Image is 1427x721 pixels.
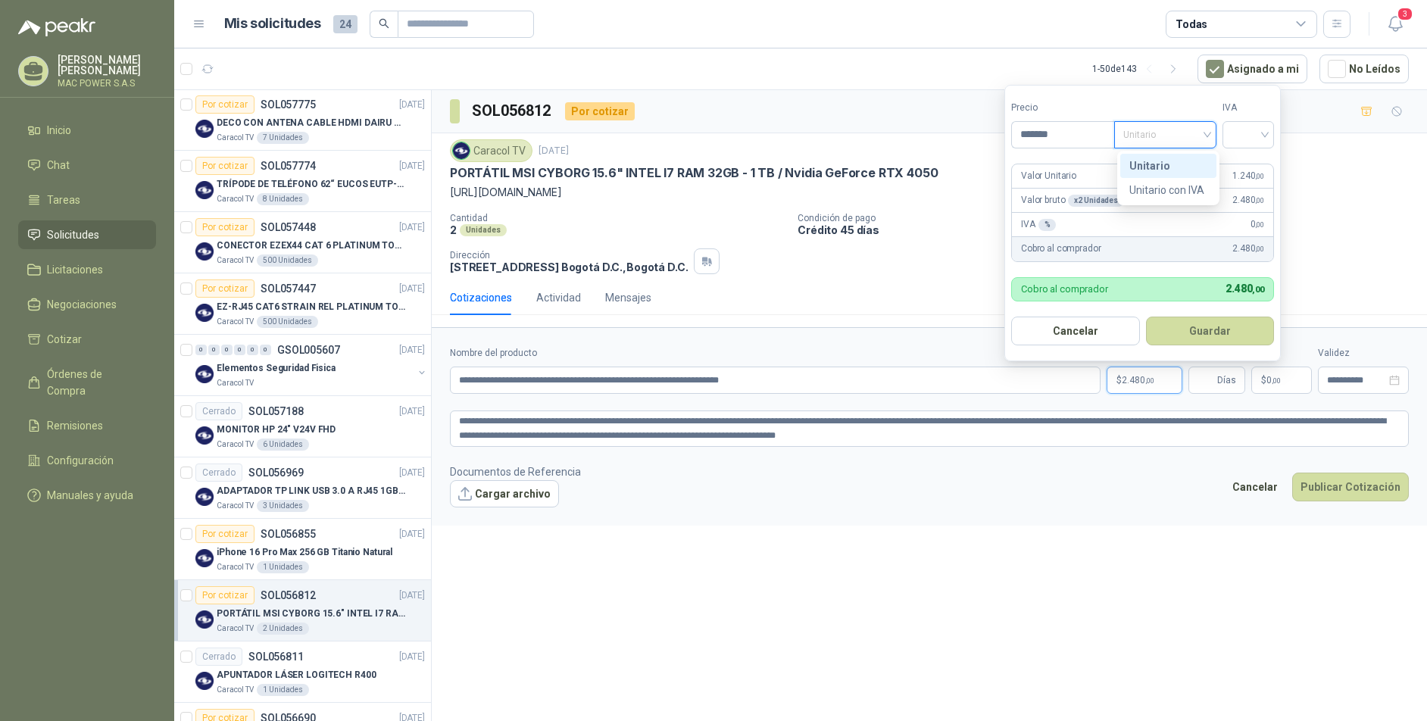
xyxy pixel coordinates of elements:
[1397,7,1413,21] span: 3
[1176,16,1207,33] div: Todas
[248,651,304,662] p: SOL056811
[1261,376,1266,385] span: $
[379,18,389,29] span: search
[257,254,318,267] div: 500 Unidades
[1255,220,1264,229] span: ,00
[261,590,316,601] p: SOL056812
[260,345,271,355] div: 0
[18,290,156,319] a: Negociaciones
[1222,101,1274,115] label: IVA
[450,289,512,306] div: Cotizaciones
[1129,158,1207,174] div: Unitario
[18,360,156,405] a: Órdenes de Compra
[18,481,156,510] a: Manuales y ayuda
[536,289,581,306] div: Actividad
[1146,317,1275,345] button: Guardar
[261,99,316,110] p: SOL057775
[47,226,99,243] span: Solicitudes
[565,102,635,120] div: Por cotizar
[47,452,114,469] span: Configuración
[261,161,316,171] p: SOL057774
[195,648,242,666] div: Cerrado
[1226,282,1264,295] span: 2.480
[798,213,1421,223] p: Condición de pago
[539,144,569,158] p: [DATE]
[399,220,425,235] p: [DATE]
[1021,217,1056,232] p: IVA
[47,192,80,208] span: Tareas
[217,545,392,560] p: iPhone 16 Pro Max 256 GB Titanio Natural
[257,132,309,144] div: 7 Unidades
[217,561,254,573] p: Caracol TV
[1251,217,1264,232] span: 0
[399,404,425,419] p: [DATE]
[195,402,242,420] div: Cerrado
[261,529,316,539] p: SOL056855
[174,580,431,641] a: Por cotizarSOL056812[DATE] Company LogoPORTÁTIL MSI CYBORG 15.6" INTEL I7 RAM 32GB - 1 TB / Nvidi...
[472,99,553,123] h3: SOL056812
[605,289,651,306] div: Mensajes
[217,239,405,253] p: CONECTOR EZEX44 CAT 6 PLATINUM TOOLS
[208,345,220,355] div: 0
[18,325,156,354] a: Cotizar
[174,396,431,457] a: CerradoSOL057188[DATE] Company LogoMONITOR HP 24" V24V FHDCaracol TV6 Unidades
[1232,169,1264,183] span: 1.240
[1120,154,1216,178] div: Unitario
[47,157,70,173] span: Chat
[1224,473,1286,501] button: Cancelar
[1129,182,1207,198] div: Unitario con IVA
[1266,376,1281,385] span: 0
[1021,193,1124,208] p: Valor bruto
[1038,219,1057,231] div: %
[1021,242,1101,256] p: Cobro al comprador
[217,193,254,205] p: Caracol TV
[18,446,156,475] a: Configuración
[217,300,405,314] p: EZ-RJ45 CAT6 STRAIN REL PLATINUM TOOLS
[1197,55,1307,83] button: Asignado a mi
[1120,178,1216,202] div: Unitario con IVA
[1092,57,1185,81] div: 1 - 50 de 143
[217,132,254,144] p: Caracol TV
[224,13,321,35] h1: Mis solicitudes
[1252,285,1264,295] span: ,00
[217,116,405,130] p: DECO CON ANTENA CABLE HDMI DAIRU DR90014
[174,151,431,212] a: Por cotizarSOL057774[DATE] Company LogoTRÍPODE DE TELÉFONO 62“ EUCOS EUTP-010Caracol TV8 Unidades
[399,282,425,296] p: [DATE]
[217,423,336,437] p: MONITOR HP 24" V24V FHD
[460,224,507,236] div: Unidades
[217,668,376,682] p: APUNTADOR LÁSER LOGITECH R400
[58,79,156,88] p: MAC POWER S.A.S
[217,684,254,696] p: Caracol TV
[18,411,156,440] a: Remisiones
[450,480,559,507] button: Cargar archivo
[195,181,214,199] img: Company Logo
[47,331,82,348] span: Cotizar
[217,623,254,635] p: Caracol TV
[217,316,254,328] p: Caracol TV
[195,304,214,322] img: Company Logo
[174,212,431,273] a: Por cotizarSOL057448[DATE] Company LogoCONECTOR EZEX44 CAT 6 PLATINUM TOOLSCaracol TV500 Unidades
[450,223,457,236] p: 2
[450,165,938,181] p: PORTÁTIL MSI CYBORG 15.6" INTEL I7 RAM 32GB - 1 TB / Nvidia GeForce RTX 4050
[217,177,405,192] p: TRÍPODE DE TELÉFONO 62“ EUCOS EUTP-010
[195,242,214,261] img: Company Logo
[1232,193,1264,208] span: 2.480
[195,488,214,506] img: Company Logo
[261,283,316,294] p: SOL057447
[261,222,316,233] p: SOL057448
[333,15,358,33] span: 24
[1011,317,1140,345] button: Cancelar
[1382,11,1409,38] button: 3
[277,345,340,355] p: GSOL005607
[1123,123,1207,146] span: Unitario
[399,650,425,664] p: [DATE]
[47,122,71,139] span: Inicio
[195,279,254,298] div: Por cotizar
[18,151,156,179] a: Chat
[1318,346,1409,360] label: Validez
[257,439,309,451] div: 6 Unidades
[257,500,309,512] div: 3 Unidades
[47,417,103,434] span: Remisiones
[257,193,309,205] div: 8 Unidades
[174,457,431,519] a: CerradoSOL056969[DATE] Company LogoADAPTADOR TP LINK USB 3.0 A RJ45 1GB WINDOWSCaracol TV3 Unidades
